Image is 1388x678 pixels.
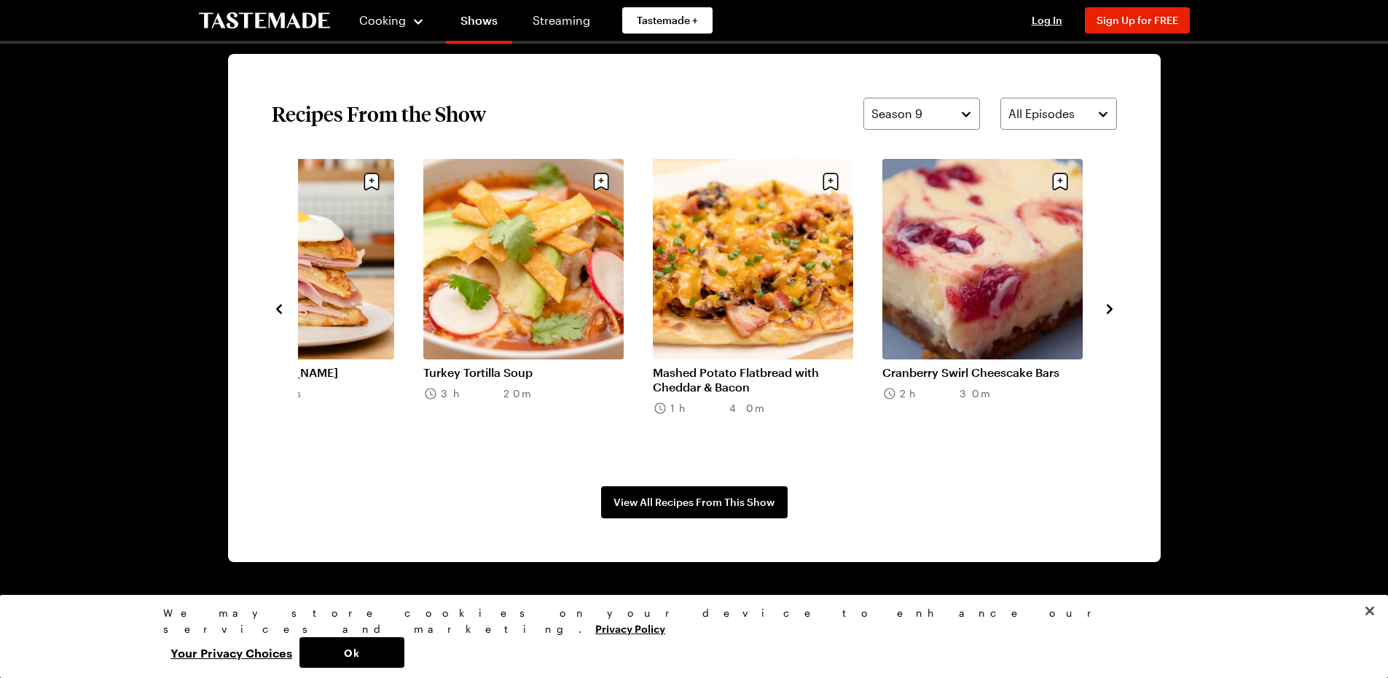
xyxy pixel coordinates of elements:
[817,168,844,195] button: Save recipe
[882,365,1083,380] a: Cranberry Swirl Cheescake Bars
[299,637,404,668] button: Ok
[359,3,426,38] button: Cooking
[882,159,1112,457] div: 7 / 8
[423,365,624,380] a: Turkey Tortilla Soup
[863,98,980,130] button: Season 9
[1008,105,1075,122] span: All Episodes
[359,13,406,27] span: Cooking
[1085,7,1190,34] button: Sign Up for FREE
[1000,98,1117,130] button: All Episodes
[199,12,330,29] a: To Tastemade Home Page
[595,621,665,635] a: More information about your privacy, opens in a new tab
[163,605,1212,637] div: We may store cookies on your device to enhance our services and marketing.
[613,495,775,510] span: View All Recipes From This Show
[653,159,882,457] div: 6 / 8
[587,168,615,195] button: Save recipe
[622,7,713,34] a: Tastemade +
[272,299,286,316] button: navigate to previous item
[653,365,853,394] a: Mashed Potato Flatbread with Cheddar & Bacon
[1046,168,1074,195] button: Save recipe
[1354,595,1386,627] button: Close
[871,105,922,122] span: Season 9
[163,637,299,668] button: Your Privacy Choices
[1097,14,1178,26] span: Sign Up for FREE
[1018,13,1076,28] button: Log In
[272,101,486,127] h2: Recipes From the Show
[637,13,698,28] span: Tastemade +
[601,486,788,518] a: View All Recipes From This Show
[1102,299,1117,316] button: navigate to next item
[1032,14,1062,26] span: Log In
[194,159,423,457] div: 4 / 8
[423,159,653,457] div: 5 / 8
[358,168,385,195] button: Save recipe
[163,605,1212,668] div: Privacy
[446,3,512,44] a: Shows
